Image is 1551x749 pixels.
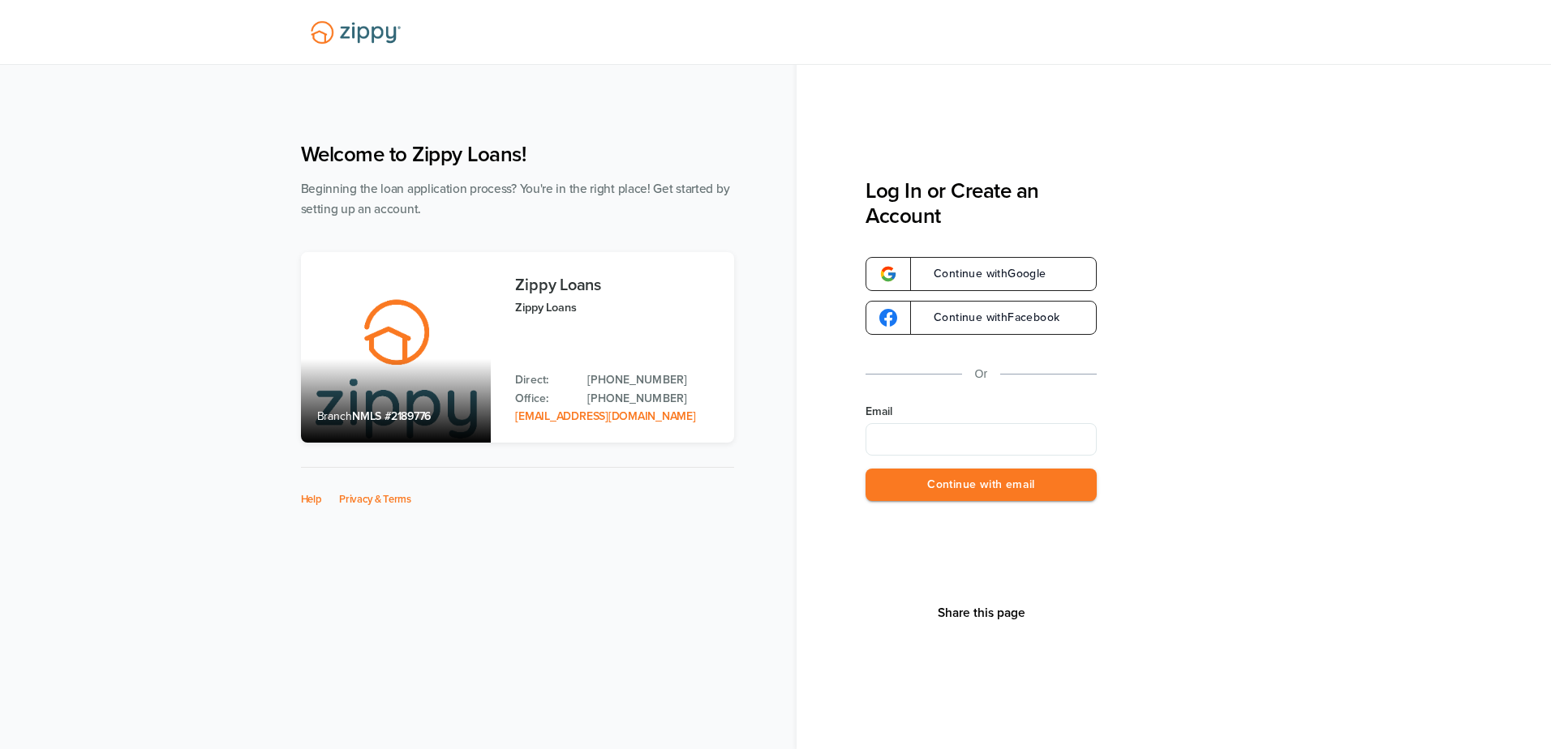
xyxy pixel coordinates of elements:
[866,301,1097,335] a: google-logoContinue withFacebook
[866,469,1097,502] button: Continue with email
[933,605,1030,621] button: Share This Page
[339,493,411,506] a: Privacy & Terms
[587,390,717,408] a: Office Phone: 512-975-2947
[301,14,410,51] img: Lender Logo
[301,493,322,506] a: Help
[317,409,353,423] span: Branch
[301,182,730,216] span: Beginning the loan application process? You're in the right place! Get started by setting up an a...
[879,309,897,327] img: google-logo
[975,364,988,384] p: Or
[866,178,1097,229] h3: Log In or Create an Account
[917,268,1046,280] span: Continue with Google
[515,409,695,423] a: Email Address: zippyguide@zippymh.com
[866,257,1097,291] a: google-logoContinue withGoogle
[515,390,571,408] p: Office:
[515,371,571,389] p: Direct:
[917,312,1059,323] span: Continue with Facebook
[866,423,1097,456] input: Email Address
[515,298,717,317] p: Zippy Loans
[515,276,717,294] h3: Zippy Loans
[587,371,717,389] a: Direct Phone: 512-975-2947
[352,409,431,423] span: NMLS #2189776
[301,142,734,167] h1: Welcome to Zippy Loans!
[866,404,1097,420] label: Email
[879,265,897,283] img: google-logo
